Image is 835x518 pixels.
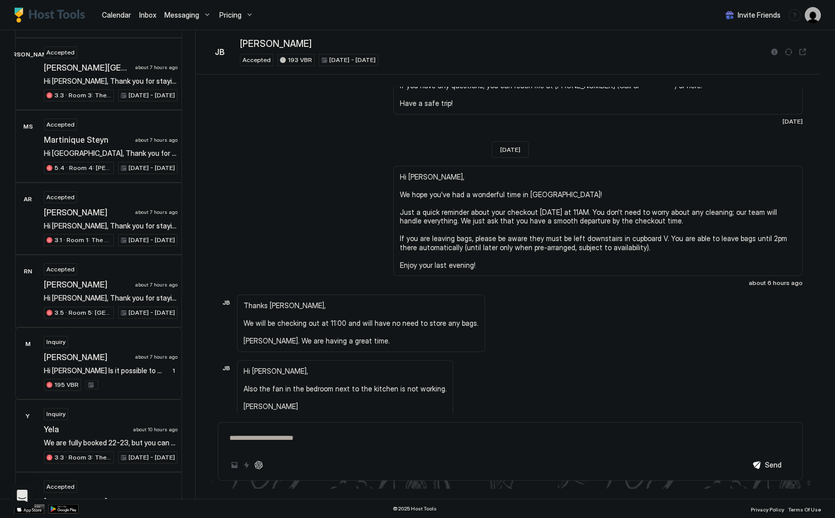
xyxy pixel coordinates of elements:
span: Privacy Policy [751,506,784,512]
span: JB [222,298,230,307]
span: Yela [44,424,129,434]
span: 195 VBR [54,380,79,389]
span: [DATE] - [DATE] [129,163,175,172]
span: RN [24,267,32,276]
div: menu [789,9,801,21]
span: 3.1 · Room 1: The Regency | Ground Floor | [GEOGRAPHIC_DATA] [54,236,111,245]
span: MS [23,122,33,131]
span: [DATE] - [DATE] [129,308,175,317]
span: about 7 hours ago [135,281,177,288]
span: Invite Friends [738,11,781,20]
span: Terms Of Use [788,506,821,512]
span: [DATE] - [DATE] [129,91,175,100]
span: Hi [PERSON_NAME], Also the fan in the bedroom next to the kitchen is not working. [PERSON_NAME] [244,367,447,411]
span: [DATE] [500,146,520,153]
span: Martinique Steyn [44,135,131,145]
span: Accepted [46,48,75,57]
span: [DATE] - [DATE] [129,453,175,462]
button: Reservation information [768,46,781,58]
span: 3.5 · Room 5: [GEOGRAPHIC_DATA] | [GEOGRAPHIC_DATA] [54,308,111,317]
span: 1 [172,367,175,374]
span: [PERSON_NAME] [3,50,53,59]
span: Accepted [46,482,75,491]
span: Pricing [219,11,242,20]
a: App Store [14,504,44,513]
span: Hi [GEOGRAPHIC_DATA], Thank you for staying with us! We've just left you a 5-star review, it's a ... [44,149,177,158]
span: Accepted [46,120,75,129]
span: [PERSON_NAME] [44,207,131,217]
span: Hi [PERSON_NAME], Thank you for staying with us! We've just left you a 5-star review, it's a plea... [44,77,177,86]
a: Calendar [102,10,131,20]
button: Quick reply [241,459,253,471]
span: Accepted [243,55,271,65]
span: [PERSON_NAME] [44,497,130,507]
span: about 10 hours ago [133,426,177,433]
span: M [25,339,31,349]
button: Sync reservation [783,46,795,58]
span: Hi [PERSON_NAME], We hope you've had a wonderful time in [GEOGRAPHIC_DATA]! Just a quick reminder... [400,172,796,270]
span: [PERSON_NAME] [44,279,131,290]
a: Terms Of Use [788,503,821,514]
span: [DATE] - [DATE] [129,236,175,245]
span: 3.3 · Room 3: The V&A | Master bedroom | [GEOGRAPHIC_DATA] [54,453,111,462]
span: about 6 hours ago [749,279,803,286]
span: [PERSON_NAME] [240,38,312,50]
span: [PERSON_NAME][GEOGRAPHIC_DATA] [44,63,131,73]
span: AR [24,195,32,204]
span: about 7 hours ago [135,354,177,360]
div: Open Intercom Messenger [10,484,34,508]
button: Send [742,455,792,474]
span: Accepted [46,193,75,202]
span: Hi [PERSON_NAME], Thank you for staying with us! We've just left you a 5-star review, it's a plea... [44,294,177,303]
span: Messaging [164,11,199,20]
span: [DATE] - [DATE] [329,55,376,65]
span: 193 VBR [288,55,312,65]
span: [PERSON_NAME] [44,352,131,362]
span: about 7 hours ago [135,137,177,143]
button: Upload image [228,459,241,471]
span: Hi [PERSON_NAME] Is it possible to have a kid bed ? Best regards [44,366,165,375]
a: Inbox [139,10,156,20]
span: 5.4 · Room 4: [PERSON_NAME][GEOGRAPHIC_DATA] | Large room | [PERSON_NAME] [54,163,111,172]
span: [DATE] [783,118,803,125]
span: 3.3 · Room 3: The V&A | Master bedroom | [GEOGRAPHIC_DATA] [54,91,111,100]
div: Send [765,459,782,470]
span: Inbox [139,11,156,19]
button: Open reservation [797,46,809,58]
span: JB [215,46,225,58]
a: Host Tools Logo [14,8,90,23]
span: Thanks [PERSON_NAME], We will be checking out at 11:00 and will have no need to store any bags. [... [244,301,479,346]
span: about 7 hours ago [135,209,177,215]
span: Hi [PERSON_NAME], Thank you for staying with us! We've just left you a 5-star review, it's a plea... [44,221,177,231]
a: Privacy Policy [751,503,784,514]
span: Calendar [102,11,131,19]
span: Inquiry [46,410,66,419]
a: Google Play Store [48,504,79,513]
span: We are fully booked 22-23, but you can book two nights for this room if you want. [44,438,177,447]
span: Inquiry [46,337,66,347]
div: User profile [805,7,821,23]
span: © 2025 Host Tools [393,505,437,512]
span: Accepted [46,265,75,274]
span: about 7 hours ago [135,64,177,71]
span: JB [222,364,230,373]
span: Y [26,412,30,421]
